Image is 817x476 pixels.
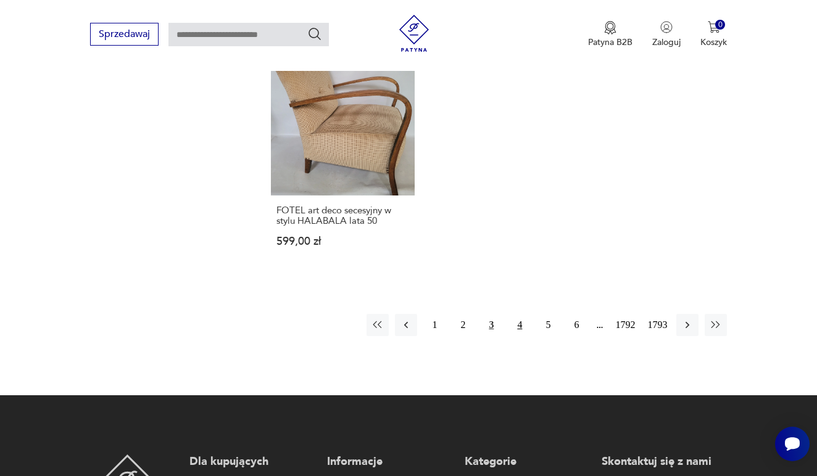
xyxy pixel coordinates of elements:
[90,31,159,39] a: Sprzedawaj
[480,314,502,336] button: 3
[327,454,452,469] p: Informacje
[652,21,681,48] button: Zaloguj
[276,205,409,226] h3: FOTEL art deco secesyjny w stylu HALABALA lata 50
[271,51,415,270] a: FOTEL art deco secesyjny w stylu HALABALA lata 50FOTEL art deco secesyjny w stylu HALABALA lata 5...
[508,314,531,336] button: 4
[612,314,638,336] button: 1792
[276,236,409,247] p: 599,00 zł
[715,20,726,30] div: 0
[396,15,433,52] img: Patyna - sklep z meblami i dekoracjami vintage
[537,314,559,336] button: 5
[708,21,720,33] img: Ikona koszyka
[565,314,587,336] button: 6
[588,21,632,48] a: Ikona medaluPatyna B2B
[652,36,681,48] p: Zaloguj
[307,27,322,41] button: Szukaj
[588,36,632,48] p: Patyna B2B
[189,454,315,469] p: Dla kupujących
[452,314,474,336] button: 2
[700,36,727,48] p: Koszyk
[465,454,590,469] p: Kategorie
[588,21,632,48] button: Patyna B2B
[602,454,727,469] p: Skontaktuj się z nami
[604,21,616,35] img: Ikona medalu
[700,21,727,48] button: 0Koszyk
[775,427,810,461] iframe: Smartsupp widget button
[660,21,673,33] img: Ikonka użytkownika
[423,314,446,336] button: 1
[90,23,159,46] button: Sprzedawaj
[644,314,670,336] button: 1793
